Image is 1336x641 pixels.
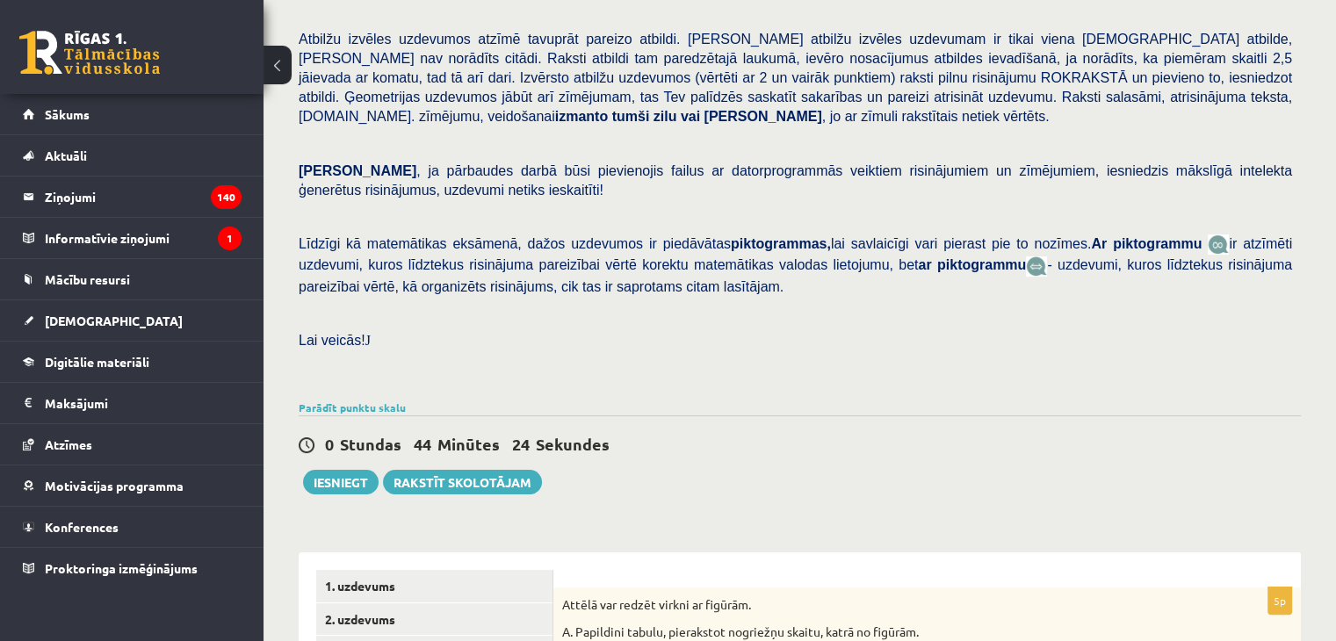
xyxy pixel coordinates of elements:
[299,236,1208,251] span: Līdzīgi kā matemātikas eksāmenā, dažos uzdevumos ir piedāvātas lai savlaicīgi vari pierast pie to...
[612,109,822,124] b: tumši zilu vai [PERSON_NAME]
[23,135,242,176] a: Aktuāli
[23,424,242,465] a: Atzīmes
[536,434,610,454] span: Sekundes
[45,106,90,122] span: Sākums
[316,603,552,636] a: 2. uzdevums
[45,560,198,576] span: Proktoringa izmēģinājums
[437,434,500,454] span: Minūtes
[45,218,242,258] legend: Informatīvie ziņojumi
[23,259,242,299] a: Mācību resursi
[45,313,183,328] span: [DEMOGRAPHIC_DATA]
[218,227,242,250] i: 1
[1267,587,1292,615] p: 5p
[299,32,1292,124] span: Atbilžu izvēles uzdevumos atzīmē tavuprāt pareizo atbildi. [PERSON_NAME] atbilžu izvēles uzdevuma...
[23,300,242,341] a: [DEMOGRAPHIC_DATA]
[383,470,542,494] a: Rakstīt skolotājam
[731,236,831,251] b: piktogrammas,
[562,596,1204,614] p: Attēlā var redzēt virkni ar figūrām.
[23,94,242,134] a: Sākums
[562,623,1204,641] p: A. Papildini tabulu, pierakstot nogriežņu skaitu, katrā no figūrām.
[299,163,416,178] span: [PERSON_NAME]
[316,570,552,602] a: 1. uzdevums
[23,548,242,588] a: Proktoringa izmēģinājums
[303,470,379,494] button: Iesniegt
[1026,256,1047,277] img: wKvN42sLe3LLwAAAABJRU5ErkJggg==
[23,383,242,423] a: Maksājumi
[45,148,87,163] span: Aktuāli
[45,176,242,217] legend: Ziņojumi
[299,163,1292,198] span: , ja pārbaudes darbā būsi pievienojis failus ar datorprogrammās veiktiem risinājumiem un zīmējumi...
[23,176,242,217] a: Ziņojumi140
[45,436,92,452] span: Atzīmes
[23,342,242,382] a: Digitālie materiāli
[23,465,242,506] a: Motivācijas programma
[555,109,608,124] b: izmanto
[299,257,1292,293] span: - uzdevumi, kuros līdztekus risinājuma pareizībai vērtē, kā organizēts risinājums, cik tas ir sap...
[45,354,149,370] span: Digitālie materiāli
[211,185,242,209] i: 140
[512,434,530,454] span: 24
[340,434,401,454] span: Stundas
[18,18,711,36] body: Editor, wiswyg-editor-user-answer-47024728646720
[1091,236,1202,251] b: Ar piktogrammu
[23,218,242,258] a: Informatīvie ziņojumi1
[299,400,406,414] a: Parādīt punktu skalu
[918,257,1026,272] b: ar piktogrammu
[45,271,130,287] span: Mācību resursi
[299,333,365,348] span: Lai veicās!
[23,507,242,547] a: Konferences
[1208,234,1229,255] img: JfuEzvunn4EvwAAAAASUVORK5CYII=
[325,434,334,454] span: 0
[45,383,242,423] legend: Maksājumi
[414,434,431,454] span: 44
[19,31,160,75] a: Rīgas 1. Tālmācības vidusskola
[45,478,184,493] span: Motivācijas programma
[365,333,371,348] span: J
[45,519,119,535] span: Konferences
